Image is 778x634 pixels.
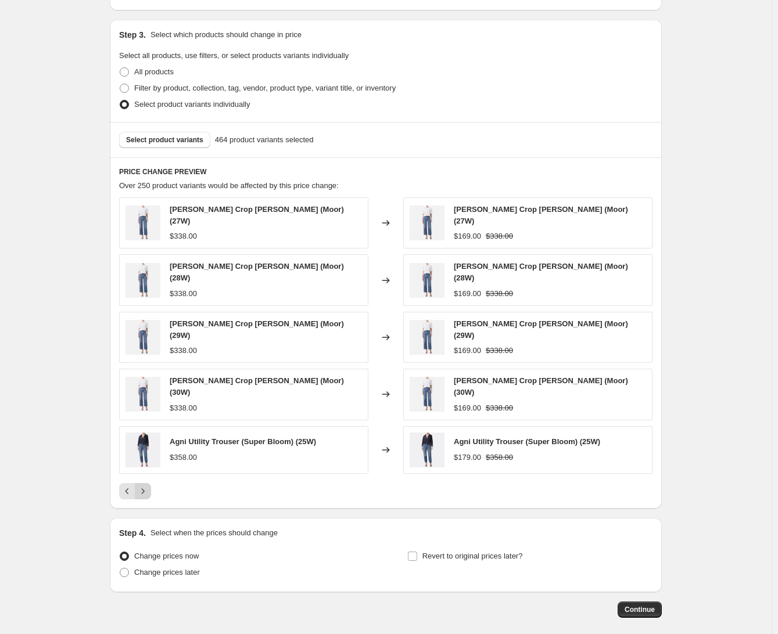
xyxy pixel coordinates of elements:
[170,205,344,225] span: [PERSON_NAME] Crop [PERSON_NAME] (Moor) (27W)
[134,568,200,577] span: Change prices later
[410,377,444,412] img: RuffinItPant_IceBlue_-2024-02-08T113611.355_80x.jpg
[454,319,628,340] span: [PERSON_NAME] Crop [PERSON_NAME] (Moor) (29W)
[170,437,316,446] span: Agni Utility Trouser (Super Bloom) (25W)
[119,483,135,499] button: Previous
[454,437,600,446] span: Agni Utility Trouser (Super Bloom) (25W)
[119,29,146,41] h2: Step 3.
[170,262,344,282] span: [PERSON_NAME] Crop [PERSON_NAME] (Moor) (28W)
[454,453,481,462] span: $179.00
[454,205,628,225] span: [PERSON_NAME] Crop [PERSON_NAME] (Moor) (27W)
[486,289,513,298] span: $338.00
[454,404,481,412] span: $169.00
[150,527,278,539] p: Select when the prices should change
[126,320,160,355] img: RuffinItPant_IceBlue_-2024-02-08T113611.355_80x.jpg
[170,346,197,355] span: $338.00
[486,453,513,462] span: $358.00
[486,404,513,412] span: $338.00
[422,552,523,560] span: Revert to original prices later?
[126,135,203,145] span: Select product variants
[134,84,396,92] span: Filter by product, collection, tag, vendor, product type, variant title, or inventory
[454,289,481,298] span: $169.00
[119,167,652,176] h6: PRICE CHANGE PREVIEW
[134,552,199,560] span: Change prices now
[119,51,349,60] span: Select all products, use filters, or select products variants individually
[126,206,160,240] img: RuffinItPant_IceBlue_-2024-02-08T113611.355_80x.jpg
[410,263,444,298] img: RuffinItPant_IceBlue_-2024-02-08T113611.355_80x.jpg
[454,232,481,240] span: $169.00
[170,289,197,298] span: $338.00
[150,29,302,41] p: Select which products should change in price
[119,527,146,539] h2: Step 4.
[410,320,444,355] img: RuffinItPant_IceBlue_-2024-02-08T113611.355_80x.jpg
[126,377,160,412] img: RuffinItPant_IceBlue_-2024-02-08T113611.355_80x.jpg
[170,453,197,462] span: $358.00
[410,433,444,467] img: 1-2024-03-20T162117.142_80x.jpg
[134,100,250,109] span: Select product variants individually
[454,346,481,355] span: $169.00
[625,605,655,614] span: Continue
[410,206,444,240] img: RuffinItPant_IceBlue_-2024-02-08T113611.355_80x.jpg
[486,232,513,240] span: $338.00
[119,483,151,499] nav: Pagination
[454,262,628,282] span: [PERSON_NAME] Crop [PERSON_NAME] (Moor) (28W)
[618,601,662,618] button: Continue
[454,376,628,397] span: [PERSON_NAME] Crop [PERSON_NAME] (Moor) (30W)
[134,67,174,76] span: All products
[170,232,197,240] span: $338.00
[215,134,314,146] span: 464 product variants selected
[119,132,210,148] button: Select product variants
[486,346,513,355] span: $338.00
[135,483,151,499] button: Next
[119,181,339,190] span: Over 250 product variants would be affected by this price change:
[170,404,197,412] span: $338.00
[170,376,344,397] span: [PERSON_NAME] Crop [PERSON_NAME] (Moor) (30W)
[170,319,344,340] span: [PERSON_NAME] Crop [PERSON_NAME] (Moor) (29W)
[126,263,160,298] img: RuffinItPant_IceBlue_-2024-02-08T113611.355_80x.jpg
[126,433,160,467] img: 1-2024-03-20T162117.142_80x.jpg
